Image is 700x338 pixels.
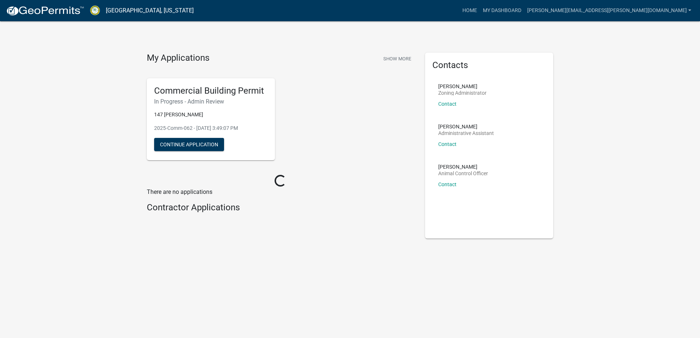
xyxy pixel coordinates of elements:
p: [PERSON_NAME] [438,84,487,89]
button: Show More [380,53,414,65]
p: [PERSON_NAME] [438,164,488,169]
img: Crawford County, Georgia [90,5,100,15]
a: Contact [438,141,457,147]
a: Home [459,4,480,18]
p: 147 [PERSON_NAME] [154,111,268,119]
button: Continue Application [154,138,224,151]
p: 2025-Comm-062 - [DATE] 3:49:07 PM [154,124,268,132]
a: Contact [438,101,457,107]
p: Administrative Assistant [438,131,494,136]
a: [GEOGRAPHIC_DATA], [US_STATE] [106,4,194,17]
h6: In Progress - Admin Review [154,98,268,105]
h5: Contacts [432,60,546,71]
p: [PERSON_NAME] [438,124,494,129]
a: [PERSON_NAME][EMAIL_ADDRESS][PERSON_NAME][DOMAIN_NAME] [524,4,694,18]
h5: Commercial Building Permit [154,86,268,96]
a: My Dashboard [480,4,524,18]
p: Zoning Administrator [438,90,487,95]
wm-workflow-list-section: Contractor Applications [147,202,414,216]
p: There are no applications [147,188,414,196]
p: Animal Control Officer [438,171,488,176]
a: Contact [438,181,457,187]
h4: Contractor Applications [147,202,414,213]
h4: My Applications [147,53,209,64]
